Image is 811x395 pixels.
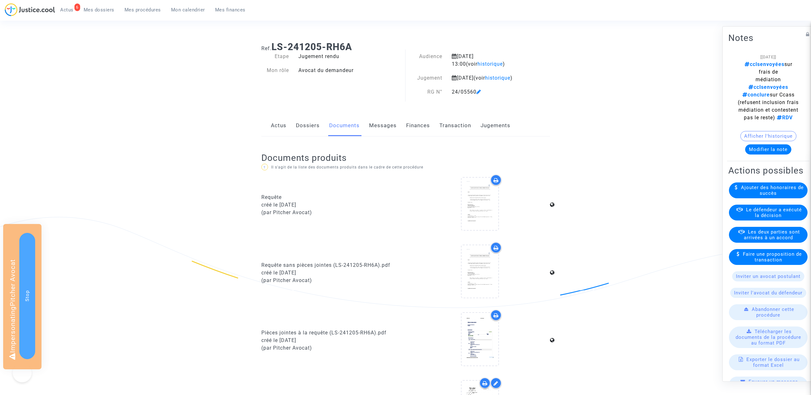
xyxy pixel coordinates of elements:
[60,7,73,13] span: Actus
[745,144,791,154] button: Modifier la note
[271,115,286,136] a: Actus
[257,53,294,60] div: Etape
[743,251,802,262] span: Faire une proposition de transaction
[261,163,550,171] p: Il s'agit de la liste des documents produits dans le cadre de cette procédure
[261,209,401,216] div: (par Pitcher Avocat)
[210,5,251,15] a: Mes finances
[84,7,114,13] span: Mes dossiers
[406,115,430,136] a: Finances
[741,184,804,196] span: Ajouter des honoraires de succès
[257,67,294,74] div: Mon rôle
[19,233,35,359] button: Stop
[485,75,510,81] span: historique
[261,337,401,344] div: créé le [DATE]
[736,328,801,346] span: Télécharger les documents de la procédure au format PDF
[261,269,401,277] div: créé le [DATE]
[439,115,471,136] a: Transaction
[171,7,205,13] span: Mon calendrier
[369,115,397,136] a: Messages
[447,88,530,96] div: 24/05560
[24,290,30,301] span: Stop
[744,229,800,240] span: Les deux parties sont arrivées à un accord
[5,3,55,16] img: jc-logo.svg
[261,194,401,201] div: Requête
[405,53,447,68] div: Audience
[405,88,447,96] div: RG N°
[746,207,802,218] span: Le défendeur a exécuté la décision
[447,74,530,82] div: [DATE]
[405,74,447,82] div: Jugement
[746,356,800,368] span: Exporter le dossier au format Excel
[743,379,798,390] span: Envoyer un message dans le(s) dossier(s)
[3,224,42,369] div: Impersonating
[261,152,550,163] h2: Documents produits
[271,41,352,52] b: LS-241205-RH6A
[477,61,503,67] span: historique
[261,261,401,269] div: Requête sans pièces jointes (LS-241205-RH6A).pdf
[329,115,360,136] a: Documents
[294,67,405,74] div: Avocat du demandeur
[738,61,799,120] span: sur frais de médiation sur Ccass (refusent inclusion frais médiation et contestent pas le reste)
[261,344,401,352] div: (par Pitcher Avocat)
[261,277,401,284] div: (par Pitcher Avocat)
[752,306,794,318] span: Abandonner cette procédure
[744,61,784,67] span: cclsenvoyées
[74,3,80,11] div: 6
[261,45,271,51] span: Ref.
[447,53,530,68] div: [DATE] 13:00
[125,7,161,13] span: Mes procédures
[466,61,505,67] span: (voir )
[474,75,513,81] span: (voir )
[736,273,801,279] span: Inviter un avocat postulant
[13,363,32,382] iframe: Help Scout Beacon - Open
[296,115,320,136] a: Dossiers
[79,5,119,15] a: Mes dossiers
[760,54,776,59] span: [[DATE]]
[166,5,210,15] a: Mon calendrier
[748,84,788,90] span: cclsenvoyées
[261,201,401,209] div: créé le [DATE]
[740,131,796,141] button: Afficher l'historique
[728,32,808,43] h2: Notes
[734,290,802,295] span: Inviter l'avocat du défendeur
[261,329,401,337] div: Pièces jointes à la requête (LS-241205-RH6A).pdf
[215,7,246,13] span: Mes finances
[119,5,166,15] a: Mes procédures
[742,91,770,97] span: conclure
[264,166,265,169] span: ?
[728,165,808,176] h2: Actions possibles
[55,5,79,15] a: 6Actus
[481,115,510,136] a: Jugements
[775,114,793,120] span: RDV
[294,53,405,60] div: Jugement rendu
